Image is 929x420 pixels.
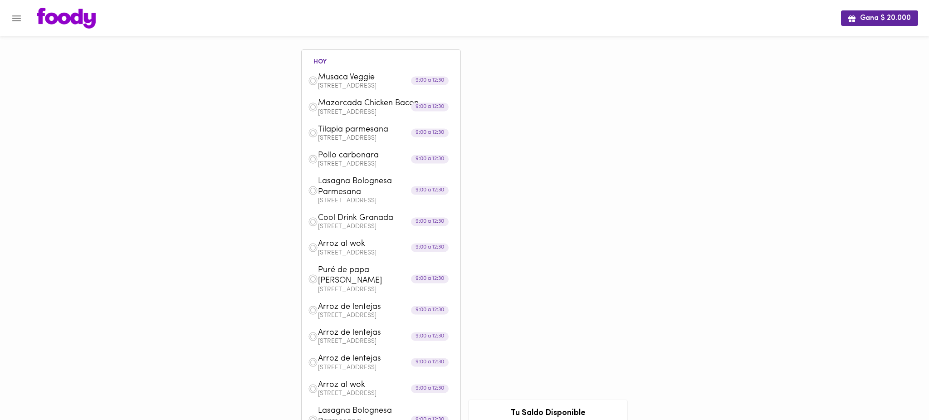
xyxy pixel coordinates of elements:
p: [STREET_ADDRESS] [318,338,454,345]
p: [STREET_ADDRESS] [318,365,454,371]
p: [STREET_ADDRESS] [318,224,454,230]
iframe: Messagebird Livechat Widget [876,367,920,411]
h3: Tu Saldo Disponible [475,409,621,418]
span: Arroz al wok [318,239,422,249]
p: [STREET_ADDRESS] [318,135,454,142]
img: dish.png [308,102,318,112]
div: 9:00 a 12:30 [411,332,449,341]
img: dish.png [308,217,318,227]
img: dish.png [308,305,318,315]
img: dish.png [308,154,318,164]
p: [STREET_ADDRESS] [318,83,454,89]
img: dish.png [308,128,318,138]
p: [STREET_ADDRESS] [318,313,454,319]
p: [STREET_ADDRESS] [318,109,454,116]
button: Menu [5,7,28,29]
img: dish.png [308,76,318,86]
div: 9:00 a 12:30 [411,384,449,393]
img: dish.png [308,332,318,342]
span: Arroz de lentejas [318,302,422,313]
div: 9:00 a 12:30 [411,275,449,283]
img: logo.png [37,8,96,29]
div: 9:00 a 12:30 [411,358,449,367]
button: Gana $ 20.000 [841,10,918,25]
p: [STREET_ADDRESS] [318,287,454,293]
img: dish.png [308,274,318,284]
span: Pollo carbonara [318,151,422,161]
span: Tilapia parmesana [318,125,422,135]
div: 9:00 a 12:30 [411,129,449,137]
div: 9:00 a 12:30 [411,186,449,195]
div: 9:00 a 12:30 [411,77,449,85]
span: Musaca Veggie [318,73,422,83]
div: 9:00 a 12:30 [411,217,449,226]
span: Arroz de lentejas [318,354,422,364]
span: Gana $ 20.000 [848,14,911,23]
img: dish.png [308,384,318,394]
div: 9:00 a 12:30 [411,244,449,252]
div: 9:00 a 12:30 [411,306,449,315]
span: Lasagna Bolognesa Parmesana [318,176,422,198]
img: dish.png [308,186,318,195]
img: dish.png [308,357,318,367]
span: Cool Drink Granada [318,213,422,224]
span: Puré de papa [PERSON_NAME] [318,265,422,287]
span: Arroz al wok [318,380,422,391]
img: dish.png [308,243,318,253]
li: hoy [306,57,334,65]
p: [STREET_ADDRESS] [318,161,454,167]
p: [STREET_ADDRESS] [318,391,454,397]
span: Arroz de lentejas [318,328,422,338]
p: [STREET_ADDRESS] [318,250,454,256]
p: [STREET_ADDRESS] [318,198,454,204]
div: 9:00 a 12:30 [411,103,449,111]
span: Mazorcada Chicken Bacon [318,98,422,109]
div: 9:00 a 12:30 [411,155,449,163]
